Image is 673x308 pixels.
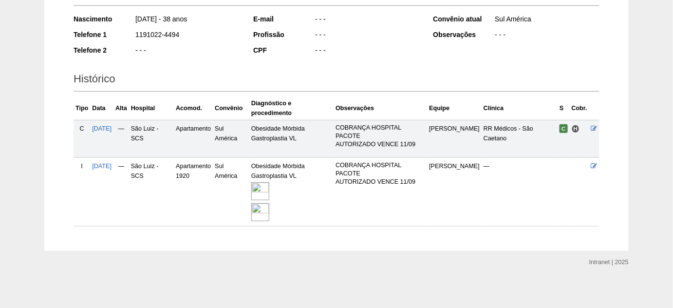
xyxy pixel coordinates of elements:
td: São Luiz - SCS [129,120,174,157]
div: [DATE] - 38 anos [134,14,240,26]
div: C [75,124,88,134]
div: - - - [314,45,420,58]
td: Apartamento 1920 [174,158,213,227]
div: - - - [134,45,240,58]
th: Alta [113,96,129,120]
div: 1191022-4494 [134,30,240,42]
th: Acomod. [174,96,213,120]
span: Confirmada [560,124,568,133]
div: CPF [253,45,314,55]
div: - - - [314,14,420,26]
div: Profissão [253,30,314,39]
td: Sul América [213,158,249,227]
div: Sul América [494,14,599,26]
th: Diagnóstico e procedimento [249,96,334,120]
p: COBRANÇA HOSPITAL PACOTE AUTORIZADO VENCE 11/09 [336,124,425,149]
div: Telefone 2 [74,45,134,55]
td: — [113,158,129,227]
th: Tipo [74,96,90,120]
a: [DATE] [92,125,112,132]
td: Obesidade Mórbida Gastroplastia VL [249,120,334,157]
th: Convênio [213,96,249,120]
div: - - - [494,30,599,42]
th: Observações [334,96,427,120]
td: Apartamento [174,120,213,157]
div: Convênio atual [433,14,494,24]
h2: Histórico [74,69,599,92]
a: [DATE] [92,163,112,170]
th: Equipe [427,96,482,120]
div: Observações [433,30,494,39]
td: — [113,120,129,157]
td: Obesidade Mórbida Gastroplastia VL [249,158,334,227]
td: Sul América [213,120,249,157]
div: Nascimento [74,14,134,24]
th: Cobr. [570,96,589,120]
td: [PERSON_NAME] [427,158,482,227]
th: Hospital [129,96,174,120]
p: COBRANÇA HOSPITAL PACOTE AUTORIZADO VENCE 11/09 [336,161,425,186]
div: Telefone 1 [74,30,134,39]
th: Data [90,96,113,120]
div: Intranet | 2025 [589,257,629,267]
div: E-mail [253,14,314,24]
td: RR Médicos - São Caetano [482,120,558,157]
div: - - - [314,30,420,42]
th: Clínica [482,96,558,120]
div: I [75,161,88,171]
td: São Luiz - SCS [129,158,174,227]
span: Hospital [572,125,580,133]
td: [PERSON_NAME] [427,120,482,157]
td: — [482,158,558,227]
th: S [558,96,570,120]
